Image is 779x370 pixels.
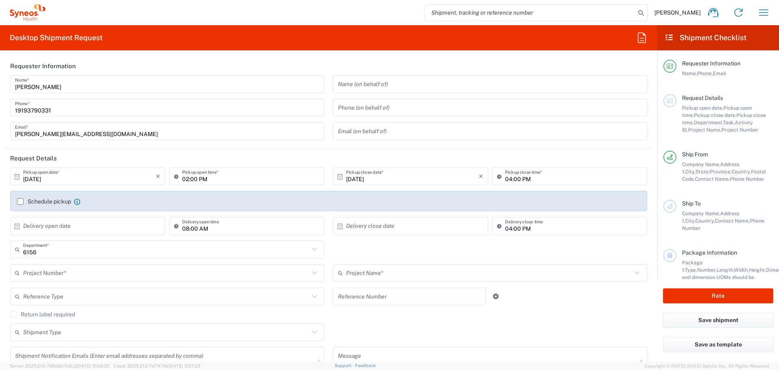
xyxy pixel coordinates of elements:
span: Ship From [682,151,708,158]
span: Length, [717,267,734,273]
h2: Shipment Checklist [665,33,747,43]
span: City, [685,218,695,224]
span: Name, [682,70,697,76]
a: Add Reference [490,291,501,302]
span: Type, [685,267,697,273]
span: Package 1: [682,260,703,273]
span: Server: 2025.21.0-769a9a7b8c3 [10,364,110,368]
span: Ship To [682,200,701,207]
span: Project Number [721,127,758,133]
span: [DATE] 10:09:35 [77,364,110,368]
span: State/Province, [695,169,732,175]
span: Width, [734,267,749,273]
label: Schedule pickup [17,198,71,205]
span: Department, [694,119,723,125]
h2: Requester Information [10,62,76,70]
span: Company Name, [682,210,720,216]
span: Country, [732,169,751,175]
button: Save shipment [663,313,773,328]
span: Pickup open date, [682,105,723,111]
span: Country, [695,218,715,224]
span: Project Name, [688,127,721,133]
label: Return label required [10,311,75,318]
span: Phone Number [730,176,764,182]
span: Email [713,70,726,76]
a: Feedback [355,363,376,368]
span: Copyright © [DATE]-[DATE] Agistix Inc., All Rights Reserved [644,362,769,370]
span: Package Information [682,249,737,256]
span: Contact Name, [695,176,730,182]
span: City, [685,169,695,175]
span: Pickup close date, [694,112,736,118]
span: Height, [749,267,766,273]
span: Phone, [697,70,713,76]
span: Company Name, [682,161,720,167]
span: [PERSON_NAME] [654,9,701,16]
h2: Request Details [10,154,57,162]
span: Number, [697,267,717,273]
i: × [156,170,160,183]
span: Task, [723,119,735,125]
button: Save as template [663,337,773,352]
a: Support [335,363,355,368]
span: Requester Information [682,60,740,67]
span: Client: 2025.21.0-7d7479b [113,364,200,368]
h2: Desktop Shipment Request [10,33,103,43]
button: Rate [663,288,773,303]
input: Shipment, tracking or reference number [425,5,635,20]
span: Contact Name, [715,218,750,224]
span: [DATE] 11:37:29 [169,364,200,368]
span: Request Details [682,95,723,101]
i: × [479,170,483,183]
